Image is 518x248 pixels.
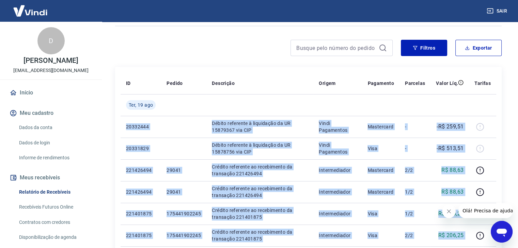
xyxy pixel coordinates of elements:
[319,167,357,174] p: Intermediador
[16,230,94,244] a: Disponibilização de agenda
[367,210,394,217] p: Visa
[401,40,447,56] button: Filtros
[16,185,94,199] a: Relatório de Recebíveis
[126,232,156,239] p: 221401875
[405,232,425,239] p: 2/2
[296,43,376,53] input: Busque pelo número do pedido
[437,123,464,131] p: -R$ 259,51
[4,5,57,10] span: Olá! Precisa de ajuda?
[126,189,156,195] p: 221426494
[319,189,357,195] p: Intermediador
[367,80,394,87] p: Pagamento
[212,142,308,155] p: Débito referente à liquidação da UR 15878756 via CIP
[405,210,425,217] p: 1/2
[167,167,201,174] p: 29041
[405,123,425,130] p: -
[16,151,94,165] a: Informe de rendimentos
[474,80,491,87] p: Tarifas
[455,40,502,56] button: Exportar
[126,210,156,217] p: 221401875
[212,80,235,87] p: Descrição
[8,0,52,21] img: Vindi
[405,189,425,195] p: 1/2
[319,80,335,87] p: Origem
[436,80,458,87] p: Valor Líq.
[212,185,308,199] p: Crédito referente ao recebimento da transação 221426494
[441,166,464,174] p: R$ 88,63
[212,163,308,177] p: Crédito referente ao recebimento da transação 221426494
[126,80,131,87] p: ID
[319,120,357,134] p: Vindi Pagamentos
[367,145,394,152] p: Visa
[319,142,357,155] p: Vindi Pagamentos
[167,210,201,217] p: 175441902245
[405,145,425,152] p: -
[491,221,513,243] iframe: Botão para abrir a janela de mensagens
[16,200,94,214] a: Recebíveis Futuros Online
[438,231,464,240] p: R$ 206,25
[16,215,94,229] a: Contratos com credores
[8,170,94,185] button: Meus recebíveis
[167,189,201,195] p: 29041
[405,80,425,87] p: Parcelas
[367,189,394,195] p: Mastercard
[367,123,394,130] p: Mastercard
[367,167,394,174] p: Mastercard
[8,106,94,121] button: Meu cadastro
[8,85,94,100] a: Início
[319,232,357,239] p: Intermediador
[126,167,156,174] p: 221426494
[438,210,464,218] p: R$ 206,24
[442,205,456,218] iframe: Fechar mensagem
[212,229,308,242] p: Crédito referente ao recebimento da transação 221401875
[367,232,394,239] p: Visa
[13,67,89,74] p: [EMAIL_ADDRESS][DOMAIN_NAME]
[126,123,156,130] p: 20332444
[167,80,183,87] p: Pedido
[212,207,308,220] p: Crédito referente ao recebimento da transação 221401875
[37,27,65,54] div: D
[437,144,464,153] p: -R$ 513,51
[441,188,464,196] p: R$ 88,63
[129,102,153,108] span: Ter, 19 ago
[485,5,510,17] button: Sair
[16,121,94,135] a: Dados da conta
[319,210,357,217] p: Intermediador
[405,167,425,174] p: 2/2
[16,136,94,150] a: Dados de login
[212,120,308,134] p: Débito referente à liquidação da UR 15879367 via CIP
[23,57,78,64] p: [PERSON_NAME]
[126,145,156,152] p: 20331829
[167,232,201,239] p: 175441902245
[458,203,513,218] iframe: Mensagem da empresa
